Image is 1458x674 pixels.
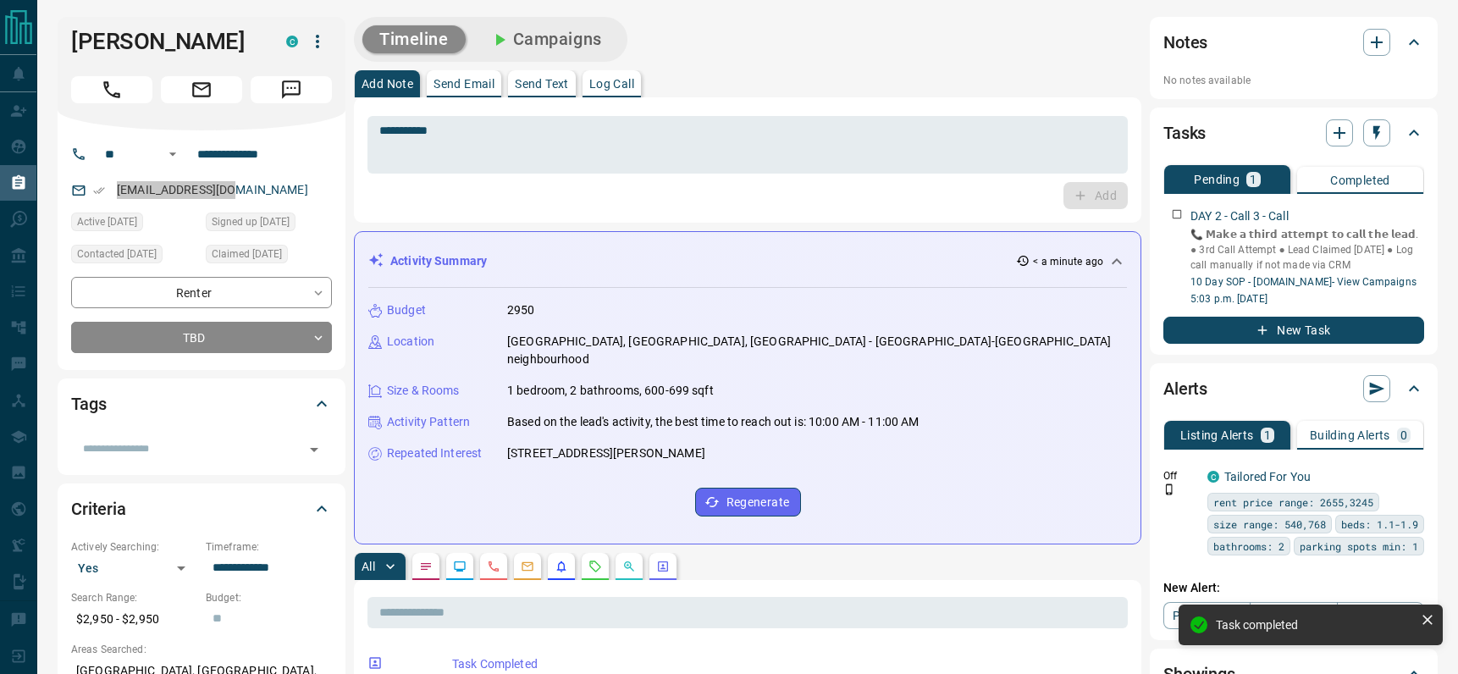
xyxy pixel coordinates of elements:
[1213,538,1284,555] span: bathrooms: 2
[362,561,375,572] p: All
[212,213,290,230] span: Signed up [DATE]
[1180,429,1254,441] p: Listing Alerts
[206,539,332,555] p: Timeframe:
[695,488,801,517] button: Regenerate
[71,384,332,424] div: Tags
[1213,516,1326,533] span: size range: 540,768
[77,213,137,230] span: Active [DATE]
[362,25,466,53] button: Timeline
[1163,483,1175,495] svg: Push Notification Only
[302,438,326,461] button: Open
[362,78,413,90] p: Add Note
[1190,291,1424,307] p: 5:03 p.m. [DATE]
[387,445,482,462] p: Repeated Interest
[1194,174,1240,185] p: Pending
[387,413,470,431] p: Activity Pattern
[387,333,434,351] p: Location
[1163,119,1206,146] h2: Tasks
[589,78,634,90] p: Log Call
[71,539,197,555] p: Actively Searching:
[117,183,308,196] a: [EMAIL_ADDRESS][DOMAIN_NAME]
[71,590,197,605] p: Search Range:
[286,36,298,47] div: condos.ca
[71,555,197,582] div: Yes
[1190,227,1424,273] p: 📞 𝗠𝗮𝗸𝗲 𝗮 𝘁𝗵𝗶𝗿𝗱 𝗮𝘁𝘁𝗲𝗺𝗽𝘁 𝘁𝗼 𝗰𝗮𝗹𝗹 𝘁𝗵𝗲 𝗹𝗲𝗮𝗱. ● 3rd Call Attempt ● Lead Claimed [DATE] ● Log call manu...
[161,76,242,103] span: Email
[1163,22,1424,63] div: Notes
[93,185,105,196] svg: Email Verified
[1224,470,1311,483] a: Tailored For You
[588,560,602,573] svg: Requests
[453,560,467,573] svg: Lead Browsing Activity
[434,78,494,90] p: Send Email
[71,76,152,103] span: Call
[1207,471,1219,483] div: condos.ca
[1250,174,1256,185] p: 1
[1190,207,1289,225] p: DAY 2 - Call 3 - Call
[507,413,920,431] p: Based on the lead's activity, the best time to reach out is: 10:00 AM - 11:00 AM
[1163,113,1424,153] div: Tasks
[1033,254,1103,269] p: < a minute ago
[1163,579,1424,597] p: New Alert:
[1341,516,1418,533] span: beds: 1.1-1.9
[1330,174,1390,186] p: Completed
[1216,618,1414,632] div: Task completed
[1163,29,1207,56] h2: Notes
[368,246,1127,277] div: Activity Summary< a minute ago
[1264,429,1271,441] p: 1
[206,590,332,605] p: Budget:
[521,560,534,573] svg: Emails
[1190,276,1417,288] a: 10 Day SOP - [DOMAIN_NAME]- View Campaigns
[472,25,619,53] button: Campaigns
[622,560,636,573] svg: Opportunities
[507,301,535,319] p: 2950
[507,382,714,400] p: 1 bedroom, 2 bathrooms, 600-699 sqft
[555,560,568,573] svg: Listing Alerts
[1213,494,1373,511] span: rent price range: 2655,3245
[206,245,332,268] div: Sat Aug 16 2025
[1163,602,1251,629] a: Property
[206,213,332,236] div: Sat Aug 16 2025
[71,495,126,522] h2: Criteria
[452,655,1121,673] p: Task Completed
[515,78,569,90] p: Send Text
[1163,73,1424,88] p: No notes available
[487,560,500,573] svg: Calls
[71,489,332,529] div: Criteria
[1163,468,1197,483] p: Off
[71,642,332,657] p: Areas Searched:
[71,245,197,268] div: Sat Aug 16 2025
[387,301,426,319] p: Budget
[1300,538,1418,555] span: parking spots min: 1
[71,277,332,308] div: Renter
[71,28,261,55] h1: [PERSON_NAME]
[390,252,487,270] p: Activity Summary
[71,390,106,417] h2: Tags
[507,333,1127,368] p: [GEOGRAPHIC_DATA], [GEOGRAPHIC_DATA], [GEOGRAPHIC_DATA] - [GEOGRAPHIC_DATA]-[GEOGRAPHIC_DATA] nei...
[212,246,282,262] span: Claimed [DATE]
[1163,375,1207,402] h2: Alerts
[387,382,460,400] p: Size & Rooms
[71,322,332,353] div: TBD
[71,213,197,236] div: Sat Aug 16 2025
[77,246,157,262] span: Contacted [DATE]
[1400,429,1407,441] p: 0
[71,605,197,633] p: $2,950 - $2,950
[419,560,433,573] svg: Notes
[1163,317,1424,344] button: New Task
[251,76,332,103] span: Message
[656,560,670,573] svg: Agent Actions
[507,445,705,462] p: [STREET_ADDRESS][PERSON_NAME]
[163,144,183,164] button: Open
[1310,429,1390,441] p: Building Alerts
[1163,368,1424,409] div: Alerts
